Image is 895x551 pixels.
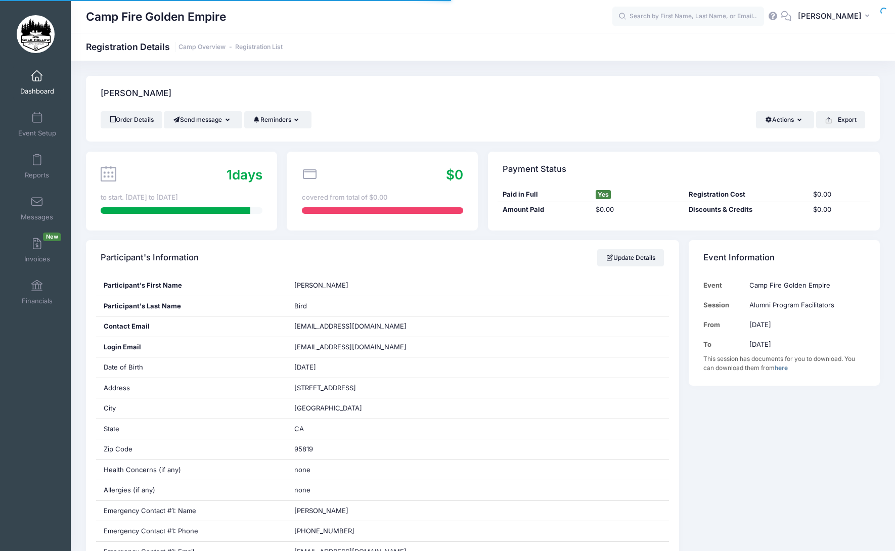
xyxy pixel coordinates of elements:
div: Emergency Contact #1: Name [96,501,287,521]
div: City [96,398,287,419]
a: InvoicesNew [13,233,61,268]
span: [PERSON_NAME] [294,281,348,289]
div: $0.00 [808,205,870,215]
span: Invoices [24,255,50,263]
h1: Camp Fire Golden Empire [86,5,226,28]
div: Address [96,378,287,398]
span: 95819 [294,445,313,453]
div: to start. [DATE] to [DATE] [101,193,262,203]
td: [DATE] [745,335,865,354]
span: Financials [22,297,53,305]
a: Camp Overview [178,43,226,51]
div: Date of Birth [96,357,287,378]
div: Health Concerns (if any) [96,460,287,480]
span: 1 [227,167,232,182]
button: Send message [164,111,242,128]
h1: Registration Details [86,41,283,52]
a: Messages [13,191,61,226]
span: Dashboard [20,87,54,96]
div: $0.00 [808,190,870,200]
span: [PHONE_NUMBER] [294,527,354,535]
div: $0.00 [591,205,684,215]
div: This session has documents for you to download. You can download them from [703,354,865,373]
div: Registration Cost [684,190,808,200]
div: days [227,165,262,185]
div: Login Email [96,337,287,357]
h4: [PERSON_NAME] [101,79,171,108]
input: Search by First Name, Last Name, or Email... [612,7,764,27]
h4: Event Information [703,244,775,272]
button: Export [816,111,865,128]
h4: Participant's Information [101,244,199,272]
td: To [703,335,744,354]
a: Event Setup [13,107,61,142]
div: Zip Code [96,439,287,460]
div: Participant's First Name [96,275,287,296]
span: [GEOGRAPHIC_DATA] [294,404,362,412]
div: Discounts & Credits [684,205,808,215]
span: Bird [294,302,307,310]
h4: Payment Status [503,155,566,183]
div: Emergency Contact #1: Phone [96,521,287,541]
td: [DATE] [745,315,865,335]
button: Actions [756,111,814,128]
a: here [775,364,788,372]
div: State [96,419,287,439]
span: [STREET_ADDRESS] [294,384,356,392]
span: [DATE] [294,363,316,371]
span: Yes [596,190,611,199]
td: Event [703,275,744,295]
button: Reminders [244,111,311,128]
button: [PERSON_NAME] [791,5,880,28]
div: Participant's Last Name [96,296,287,316]
span: [PERSON_NAME] [798,11,862,22]
span: New [43,233,61,241]
a: Order Details [101,111,162,128]
div: Amount Paid [498,205,591,215]
span: Event Setup [18,129,56,137]
td: Camp Fire Golden Empire [745,275,865,295]
td: Session [703,295,744,315]
span: $0 [446,167,463,182]
span: [EMAIL_ADDRESS][DOMAIN_NAME] [294,322,407,330]
img: Camp Fire Golden Empire [17,15,55,53]
span: [EMAIL_ADDRESS][DOMAIN_NAME] [294,342,421,352]
td: From [703,315,744,335]
div: covered from total of $0.00 [302,193,463,203]
div: Paid in Full [498,190,591,200]
td: Alumni Program Facilitators [745,295,865,315]
span: none [294,466,310,474]
span: Reports [25,171,49,179]
span: CA [294,425,304,433]
a: Reports [13,149,61,184]
a: Registration List [235,43,283,51]
span: Messages [21,213,53,221]
a: Update Details [597,249,664,266]
div: Allergies (if any) [96,480,287,500]
a: Dashboard [13,65,61,100]
a: Financials [13,274,61,310]
span: none [294,486,310,494]
div: Contact Email [96,316,287,337]
span: [PERSON_NAME] [294,507,348,515]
